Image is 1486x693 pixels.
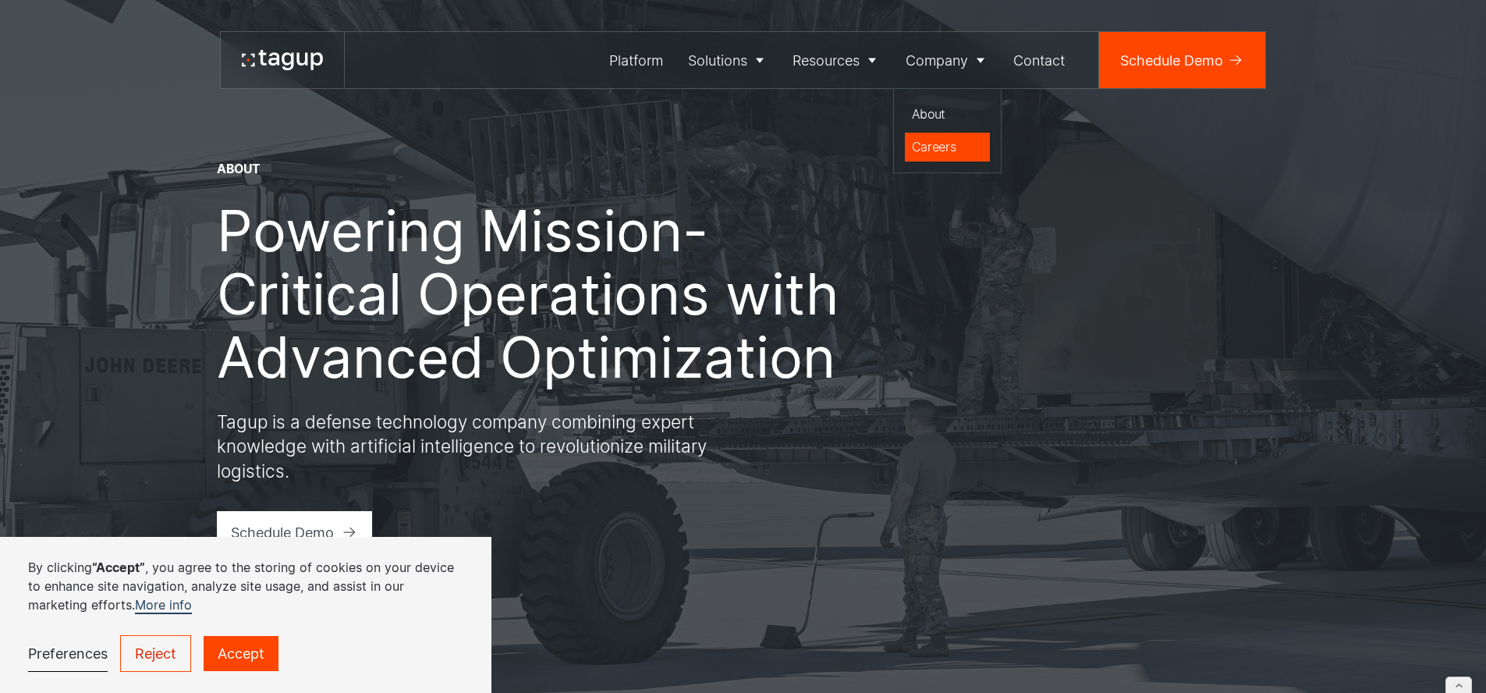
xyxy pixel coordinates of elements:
div: About [912,105,984,123]
nav: Company [893,88,1002,173]
a: Schedule Demo [217,511,373,553]
h1: Powering Mission-Critical Operations with Advanced Optimization [217,199,872,389]
div: Platform [609,50,663,71]
div: Contact [1013,50,1065,71]
a: Careers [905,133,991,162]
a: Platform [598,32,676,88]
a: Accept [204,636,278,671]
a: Contact [1002,32,1078,88]
a: Solutions [676,32,781,88]
p: By clicking , you agree to the storing of cookies on your device to enhance site navigation, anal... [28,558,463,614]
a: Reject [120,635,191,672]
a: Schedule Demo [1099,32,1265,88]
div: About [217,161,261,178]
a: More info [135,597,192,614]
div: Company [906,50,968,71]
a: About [905,100,991,130]
div: Schedule Demo [231,522,334,543]
div: Resources [793,50,860,71]
a: Preferences [28,636,108,672]
div: Solutions [688,50,747,71]
a: Resources [781,32,894,88]
div: Schedule Demo [1120,50,1223,71]
div: Careers [912,137,984,156]
p: Tagup is a defense technology company combining expert knowledge with artificial intelligence to ... [217,410,778,484]
a: Company [893,32,1002,88]
strong: “Accept” [92,560,145,575]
